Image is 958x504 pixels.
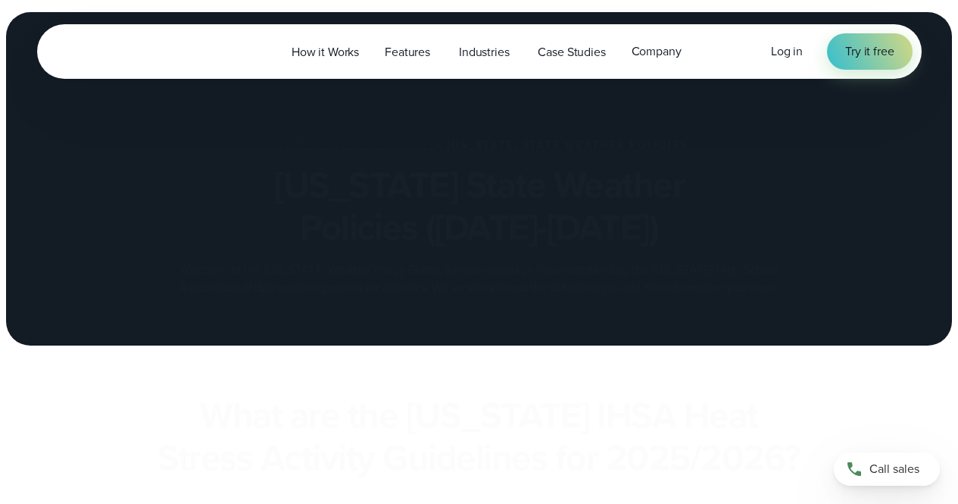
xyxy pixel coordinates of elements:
[845,42,894,61] span: Try it free
[292,43,359,61] span: How it Works
[771,42,803,61] a: Log in
[279,36,372,67] a: How it Works
[459,43,509,61] span: Industries
[834,452,940,486] a: Call sales
[771,42,803,60] span: Log in
[538,43,605,61] span: Case Studies
[869,460,919,478] span: Call sales
[525,36,618,67] a: Case Studies
[632,42,682,61] span: Company
[385,43,430,61] span: Features
[827,33,912,70] a: Try it free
